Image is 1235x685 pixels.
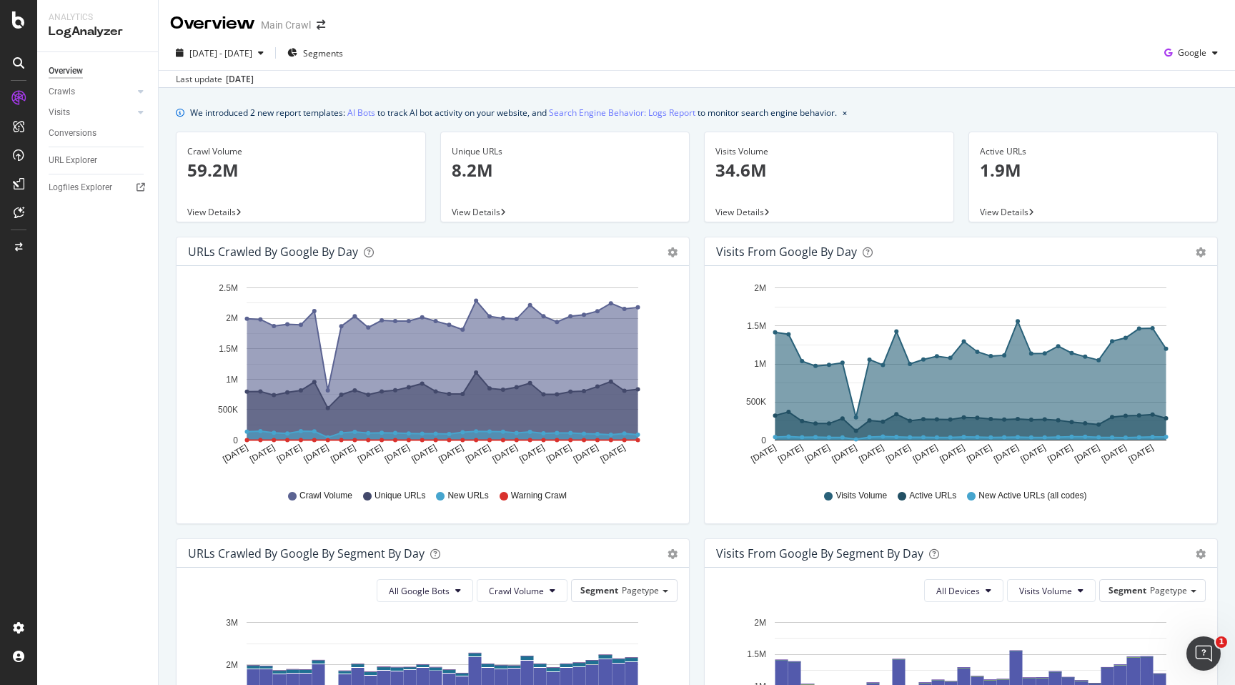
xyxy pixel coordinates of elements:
div: [DATE] [226,73,254,86]
text: [DATE] [356,443,385,465]
text: [DATE] [599,443,628,465]
text: [DATE] [1046,443,1074,465]
button: All Google Bots [377,579,473,602]
text: [DATE] [410,443,438,465]
span: View Details [715,206,764,218]
text: [DATE] [830,443,859,465]
div: gear [1196,549,1206,559]
text: [DATE] [517,443,546,465]
text: [DATE] [221,443,249,465]
a: Crawls [49,84,134,99]
span: Crawl Volume [489,585,544,597]
p: 8.2M [452,158,679,182]
text: [DATE] [884,443,913,465]
span: Segments [303,47,343,59]
button: close banner [839,102,850,123]
text: [DATE] [491,443,520,465]
text: [DATE] [383,443,412,465]
span: New Active URLs (all codes) [978,490,1086,502]
text: 2M [226,314,238,324]
div: Logfiles Explorer [49,180,112,195]
div: gear [1196,247,1206,257]
svg: A chart. [716,277,1206,476]
text: [DATE] [992,443,1021,465]
span: View Details [187,206,236,218]
div: gear [668,549,678,559]
text: [DATE] [1073,443,1101,465]
text: [DATE] [965,443,993,465]
div: Active URLs [980,145,1207,158]
text: 3M [226,618,238,628]
p: 1.9M [980,158,1207,182]
div: arrow-right-arrow-left [317,20,325,30]
div: Visits from Google By Segment By Day [716,546,923,561]
div: info banner [176,105,1218,120]
span: Google [1178,46,1206,59]
text: [DATE] [572,443,600,465]
button: All Devices [924,579,1003,602]
text: [DATE] [938,443,966,465]
div: Unique URLs [452,145,679,158]
span: Unique URLs [375,490,425,502]
a: AI Bots [347,105,375,120]
text: 2.5M [219,283,238,293]
div: Overview [49,64,83,79]
span: [DATE] - [DATE] [189,47,252,59]
div: Analytics [49,11,147,24]
text: [DATE] [857,443,886,465]
span: Segment [580,584,618,596]
span: View Details [452,206,500,218]
div: Last update [176,73,254,86]
text: [DATE] [437,443,465,465]
span: Crawl Volume [299,490,352,502]
text: 1M [754,359,766,369]
text: 500K [218,405,238,415]
text: 1M [226,375,238,385]
span: View Details [980,206,1028,218]
button: Visits Volume [1007,579,1096,602]
a: Conversions [49,126,148,141]
text: [DATE] [776,443,805,465]
a: Search Engine Behavior: Logs Report [549,105,695,120]
div: LogAnalyzer [49,24,147,40]
iframe: Intercom live chat [1186,636,1221,671]
text: [DATE] [329,443,357,465]
div: gear [668,247,678,257]
text: 1.5M [747,321,766,331]
div: Overview [170,11,255,36]
span: Segment [1108,584,1146,596]
a: Overview [49,64,148,79]
div: URL Explorer [49,153,97,168]
text: 500K [746,398,766,408]
div: Crawls [49,84,75,99]
p: 34.6M [715,158,943,182]
text: [DATE] [1019,443,1048,465]
text: [DATE] [1127,443,1156,465]
button: Segments [282,41,349,64]
span: Active URLs [909,490,956,502]
text: 2M [226,660,238,670]
svg: A chart. [188,277,678,476]
span: All Google Bots [389,585,450,597]
text: [DATE] [911,443,940,465]
text: 1.5M [219,344,238,354]
text: [DATE] [803,443,832,465]
text: 2M [754,618,766,628]
span: Pagetype [1150,584,1187,596]
div: Visits from Google by day [716,245,857,259]
a: URL Explorer [49,153,148,168]
text: 2M [754,283,766,293]
span: Visits Volume [1019,585,1072,597]
text: 0 [761,435,766,445]
div: Visits Volume [715,145,943,158]
div: URLs Crawled by Google By Segment By Day [188,546,425,561]
text: 0 [233,435,238,445]
span: Warning Crawl [511,490,567,502]
div: URLs Crawled by Google by day [188,245,358,259]
text: [DATE] [545,443,573,465]
button: Google [1159,41,1224,64]
div: Conversions [49,126,96,141]
text: 1.5M [747,649,766,659]
a: Visits [49,105,134,120]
